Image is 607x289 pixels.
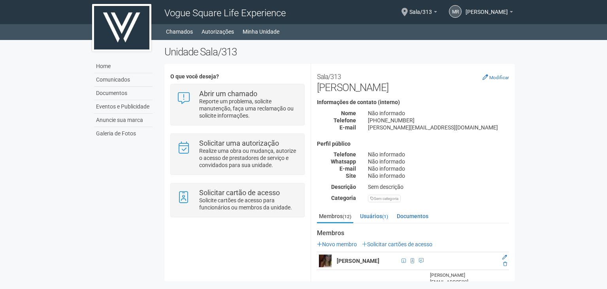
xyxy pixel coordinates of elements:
a: Chamados [166,26,193,37]
strong: Descrição [331,184,356,190]
p: Solicite cartões de acesso para funcionários ou membros da unidade. [199,197,298,211]
a: Excluir membro [503,261,507,267]
a: Documentos [94,87,153,100]
strong: E-mail [339,124,356,131]
strong: Solicitar cartão de acesso [199,188,280,197]
h2: [PERSON_NAME] [317,70,509,93]
a: Anuncie sua marca [94,114,153,127]
h4: Informações de contato (interno) [317,99,509,105]
a: Solicitar cartão de acesso Solicite cartões de acesso para funcionários ou membros da unidade. [177,189,298,211]
a: Solicitar cartões de acesso [362,241,432,247]
span: Vogue Square Life Experience [164,8,286,19]
div: Não informado [362,151,515,158]
div: Sem categoria [368,195,401,202]
img: user.png [319,255,332,267]
div: Não informado [362,110,515,117]
strong: Telefone [334,117,356,124]
a: Usuários(1) [358,210,390,222]
a: Novo membro [317,241,357,247]
a: Editar membro [502,255,507,260]
p: Reporte um problema, solicite manutenção, faça uma reclamação ou solicite informações. [199,98,298,119]
a: Eventos e Publicidade [94,100,153,114]
div: Não informado [362,158,515,165]
img: logo.jpg [92,4,151,51]
strong: Site [346,173,356,179]
h4: Perfil público [317,141,509,147]
strong: [PERSON_NAME] [337,258,379,264]
small: Modificar [489,75,509,80]
a: Autorizações [202,26,234,37]
h2: Unidade Sala/313 [164,46,515,58]
a: Abrir um chamado Reporte um problema, solicite manutenção, faça uma reclamação ou solicite inform... [177,90,298,119]
a: Sala/313 [409,10,437,16]
small: Sala/313 [317,73,341,81]
strong: Whatsapp [331,158,356,165]
a: [PERSON_NAME] [466,10,513,16]
a: Minha Unidade [243,26,279,37]
strong: Abrir um chamado [199,89,257,98]
div: [PERSON_NAME][EMAIL_ADDRESS][DOMAIN_NAME] [362,124,515,131]
span: Sala/313 [409,1,432,15]
div: [PHONE_NUMBER] [362,117,515,124]
strong: E-mail [339,165,356,172]
div: Não informado [362,165,515,172]
div: Sem descrição [362,183,515,190]
strong: Membros [317,230,509,237]
small: (12) [343,214,351,219]
a: Modificar [483,74,509,80]
a: Solicitar uma autorização Realize uma obra ou mudança, autorize o acesso de prestadores de serviç... [177,140,298,169]
strong: Solicitar uma autorização [199,139,279,147]
a: Documentos [395,210,430,222]
a: Galeria de Fotos [94,127,153,140]
strong: Telefone [334,151,356,158]
strong: Categoria [331,195,356,201]
div: Não informado [362,172,515,179]
a: MR [449,5,462,18]
a: Comunicados [94,73,153,87]
h4: O que você deseja? [170,74,304,80]
strong: Nome [341,110,356,116]
p: Realize uma obra ou mudança, autorize o acesso de prestadores de serviço e convidados para sua un... [199,147,298,169]
a: Home [94,60,153,73]
span: Mariana Rangel Benício [466,1,508,15]
a: Membros(12) [317,210,353,223]
small: (1) [382,214,388,219]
